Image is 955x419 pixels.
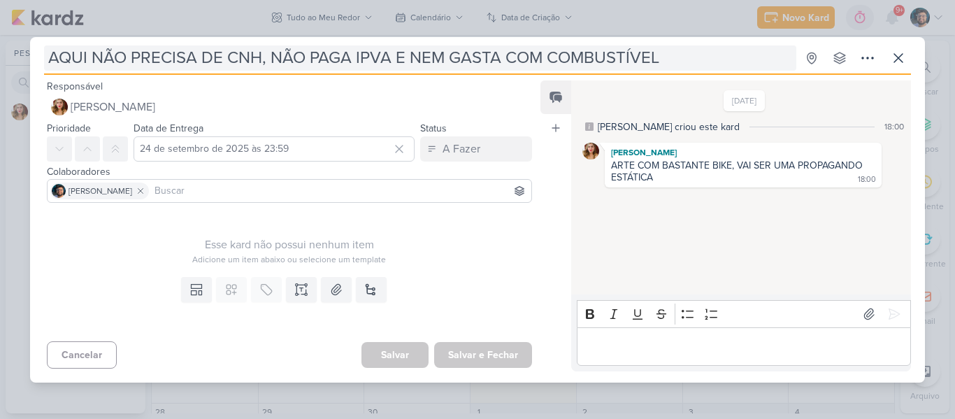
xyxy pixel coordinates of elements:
div: ARTE COM BASTANTE BIKE, VAI SER UMA PROPAGANDO ESTÁTICA [611,159,866,183]
label: Data de Entrega [134,122,203,134]
div: 18:00 [884,120,904,133]
button: Cancelar [47,341,117,369]
span: [PERSON_NAME] [69,185,132,197]
img: Eduardo Pinheiro [52,184,66,198]
span: [PERSON_NAME] [71,99,155,115]
div: Esse kard não possui nenhum item [47,236,532,253]
label: Status [420,122,447,134]
img: Thaís Leite [51,99,68,115]
button: A Fazer [420,136,532,162]
div: Colaboradores [47,164,532,179]
div: Editor editing area: main [577,327,911,366]
div: A Fazer [443,141,480,157]
input: Buscar [152,183,529,199]
label: Prioridade [47,122,91,134]
div: [PERSON_NAME] [608,145,879,159]
div: 18:00 [858,174,876,185]
label: Responsável [47,80,103,92]
input: Kard Sem Título [44,45,796,71]
input: Select a date [134,136,415,162]
button: [PERSON_NAME] [47,94,532,120]
img: Thaís Leite [582,143,599,159]
div: Adicione um item abaixo ou selecione um template [47,253,532,266]
div: [PERSON_NAME] criou este kard [598,120,740,134]
div: Editor toolbar [577,300,911,327]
